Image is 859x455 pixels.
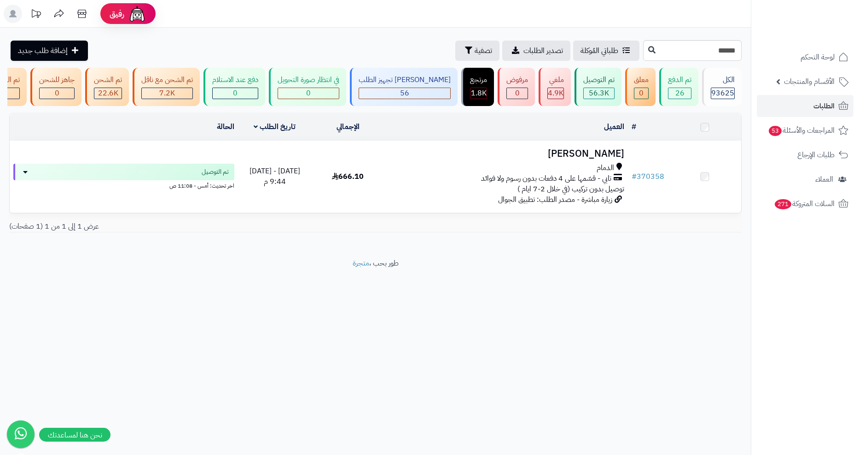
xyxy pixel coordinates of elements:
[217,121,234,132] a: الحالة
[573,41,639,61] a: طلباتي المُوكلة
[83,68,131,106] a: تم الشحن 22.6K
[757,119,853,142] a: المراجعات والأسئلة53
[141,75,193,85] div: تم الشحن مع ناقل
[548,88,563,99] span: 4.9K
[757,193,853,215] a: السلات المتروكة271
[796,26,850,45] img: logo-2.png
[711,88,734,99] span: 93625
[359,88,450,99] div: 56
[267,68,348,106] a: في انتظار صورة التحويل 0
[471,88,487,99] span: 1.8K
[475,45,492,56] span: تصفية
[775,199,791,209] span: 271
[496,68,537,106] a: مرفوض 0
[700,68,743,106] a: الكل93625
[250,165,300,187] span: [DATE] - [DATE] 9:44 م
[202,167,229,177] span: تم التوصيل
[470,75,487,85] div: مرتجع
[774,197,835,210] span: السلات المتروكة
[337,121,360,132] a: الإجمالي
[604,121,624,132] a: العميل
[815,173,833,186] span: العملاء
[98,88,118,99] span: 22.6K
[523,45,563,56] span: تصدير الطلبات
[481,173,611,184] span: تابي - قسّمها على 4 دفعات بدون رسوم ولا فوائد
[757,46,853,68] a: لوحة التحكم
[24,5,47,25] a: تحديثات المنصة
[769,126,782,136] span: 53
[632,121,636,132] a: #
[40,88,74,99] div: 0
[254,121,296,132] a: تاريخ الطلب
[110,8,124,19] span: رفيق
[159,88,175,99] span: 7.2K
[632,171,664,182] a: #370358
[675,88,685,99] span: 26
[547,75,564,85] div: ملغي
[548,88,563,99] div: 4945
[39,75,75,85] div: جاهز للشحن
[353,258,369,269] a: متجرة
[359,75,451,85] div: [PERSON_NAME] تجهيز الطلب
[583,75,615,85] div: تم التوصيل
[2,221,376,232] div: عرض 1 إلى 1 من 1 (1 صفحات)
[94,88,122,99] div: 22610
[11,41,88,61] a: إضافة طلب جديد
[768,124,835,137] span: المراجعات والأسئلة
[94,75,122,85] div: تم الشحن
[455,41,499,61] button: تصفية
[515,88,520,99] span: 0
[55,88,59,99] span: 0
[597,163,614,173] span: الدمام
[784,75,835,88] span: الأقسام والمنتجات
[459,68,496,106] a: مرتجع 1.8K
[212,75,258,85] div: دفع عند الاستلام
[278,88,339,99] div: 0
[757,144,853,166] a: طلبات الإرجاع
[801,51,835,64] span: لوحة التحكم
[213,88,258,99] div: 0
[813,100,835,112] span: الطلبات
[668,88,691,99] div: 26
[233,88,238,99] span: 0
[537,68,573,106] a: ملغي 4.9K
[348,68,459,106] a: [PERSON_NAME] تجهيز الطلب 56
[13,180,234,190] div: اخر تحديث: أمس - 11:08 ص
[332,171,364,182] span: 666.10
[18,45,68,56] span: إضافة طلب جديد
[589,88,609,99] span: 56.3K
[506,75,528,85] div: مرفوض
[400,88,409,99] span: 56
[29,68,83,106] a: جاهز للشحن 0
[502,41,570,61] a: تصدير الطلبات
[306,88,311,99] span: 0
[573,68,623,106] a: تم التوصيل 56.3K
[202,68,267,106] a: دفع عند الاستلام 0
[498,194,612,205] span: زيارة مباشرة - مصدر الطلب: تطبيق الجوال
[128,5,146,23] img: ai-face.png
[639,88,644,99] span: 0
[634,75,649,85] div: معلق
[757,168,853,190] a: العملاء
[632,171,637,182] span: #
[797,148,835,161] span: طلبات الإرجاع
[278,75,339,85] div: في انتظار صورة التحويل
[584,88,614,99] div: 56307
[388,148,624,159] h3: [PERSON_NAME]
[657,68,700,106] a: تم الدفع 26
[142,88,192,99] div: 7223
[711,75,735,85] div: الكل
[507,88,528,99] div: 0
[634,88,648,99] div: 0
[470,88,487,99] div: 1794
[757,95,853,117] a: الطلبات
[623,68,657,106] a: معلق 0
[131,68,202,106] a: تم الشحن مع ناقل 7.2K
[668,75,691,85] div: تم الدفع
[517,183,624,195] span: توصيل بدون تركيب (في خلال 2-7 ايام )
[580,45,618,56] span: طلباتي المُوكلة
